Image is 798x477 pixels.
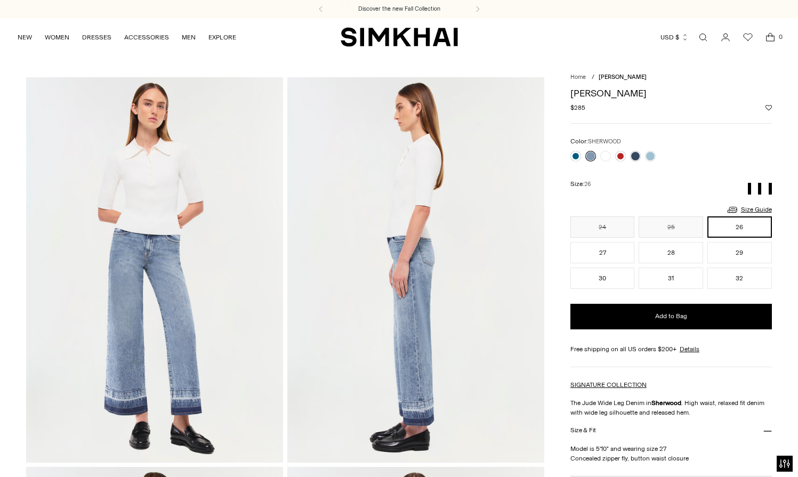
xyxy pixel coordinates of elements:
[760,27,781,48] a: Open cart modal
[570,136,621,147] label: Color:
[45,26,69,49] a: WOMEN
[588,138,621,145] span: SHERWOOD
[707,216,772,238] button: 26
[715,27,736,48] a: Go to the account page
[208,26,236,49] a: EXPLORE
[182,26,196,49] a: MEN
[570,444,772,463] p: Model is 5'10" and wearing size 27 Concealed zipper fly, button waist closure
[570,242,635,263] button: 27
[570,304,772,329] button: Add to Bag
[639,242,703,263] button: 28
[570,268,635,289] button: 30
[776,32,785,42] span: 0
[570,398,772,417] p: The Jude Wide Leg Denim in . High waist, relaxed fit denim with wide leg silhouette and released ...
[18,26,32,49] a: NEW
[26,77,283,462] img: Jude Denim
[737,27,759,48] a: Wishlist
[570,216,635,238] button: 24
[570,344,772,354] div: Free shipping on all US orders $200+
[570,179,591,189] label: Size:
[570,381,647,389] a: SIGNATURE COLLECTION
[707,268,772,289] button: 32
[660,26,689,49] button: USD $
[570,417,772,444] button: Size & Fit
[341,27,458,47] a: SIMKHAI
[358,5,440,13] a: Discover the new Fall Collection
[765,104,772,111] button: Add to Wishlist
[570,73,772,82] nav: breadcrumbs
[692,27,714,48] a: Open search modal
[680,344,699,354] a: Details
[584,181,591,188] span: 26
[570,88,772,98] h1: [PERSON_NAME]
[570,427,596,434] h3: Size & Fit
[570,103,585,112] span: $285
[570,74,586,80] a: Home
[82,26,111,49] a: DRESSES
[592,73,594,82] div: /
[639,216,703,238] button: 25
[726,203,772,216] a: Size Guide
[655,312,687,321] span: Add to Bag
[287,77,544,462] img: Jude Denim
[707,242,772,263] button: 29
[651,399,681,407] strong: Sherwood
[599,74,647,80] span: [PERSON_NAME]
[124,26,169,49] a: ACCESSORIES
[639,268,703,289] button: 31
